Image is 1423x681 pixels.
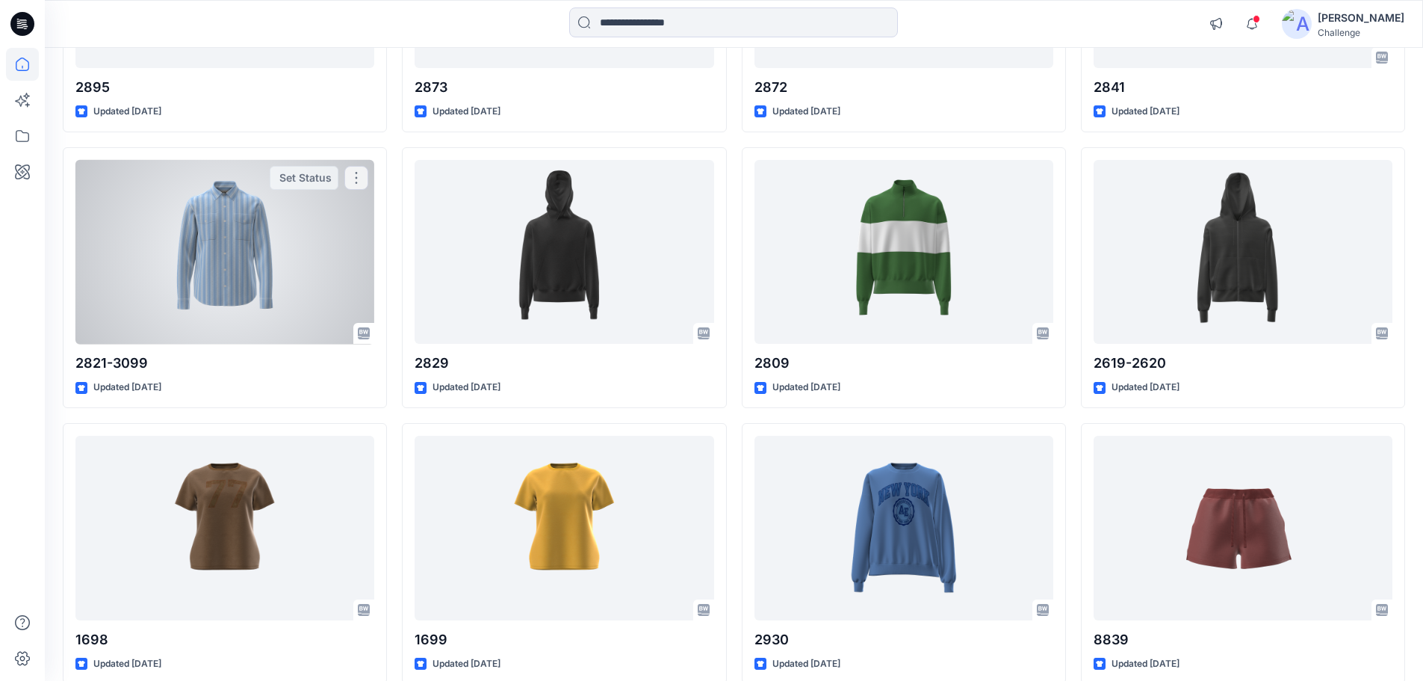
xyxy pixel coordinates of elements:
[1094,353,1392,374] p: 2619-2620
[772,104,840,120] p: Updated [DATE]
[75,77,374,98] p: 2895
[93,104,161,120] p: Updated [DATE]
[1094,629,1392,650] p: 8839
[754,160,1053,345] a: 2809
[772,380,840,395] p: Updated [DATE]
[1112,104,1179,120] p: Updated [DATE]
[75,629,374,650] p: 1698
[772,656,840,672] p: Updated [DATE]
[93,656,161,672] p: Updated [DATE]
[415,629,713,650] p: 1699
[415,436,713,620] a: 1699
[415,353,713,374] p: 2829
[1282,9,1312,39] img: avatar
[1094,160,1392,345] a: 2619-2620
[75,160,374,345] a: 2821-3099
[754,436,1053,620] a: 2930
[754,77,1053,98] p: 2872
[433,656,500,672] p: Updated [DATE]
[1094,436,1392,620] a: 8839
[754,353,1053,374] p: 2809
[1318,9,1404,27] div: [PERSON_NAME]
[415,160,713,345] a: 2829
[433,380,500,395] p: Updated [DATE]
[1318,27,1404,38] div: Challenge
[75,436,374,620] a: 1698
[93,380,161,395] p: Updated [DATE]
[415,77,713,98] p: 2873
[1094,77,1392,98] p: 2841
[754,629,1053,650] p: 2930
[433,104,500,120] p: Updated [DATE]
[1112,656,1179,672] p: Updated [DATE]
[75,353,374,374] p: 2821-3099
[1112,380,1179,395] p: Updated [DATE]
